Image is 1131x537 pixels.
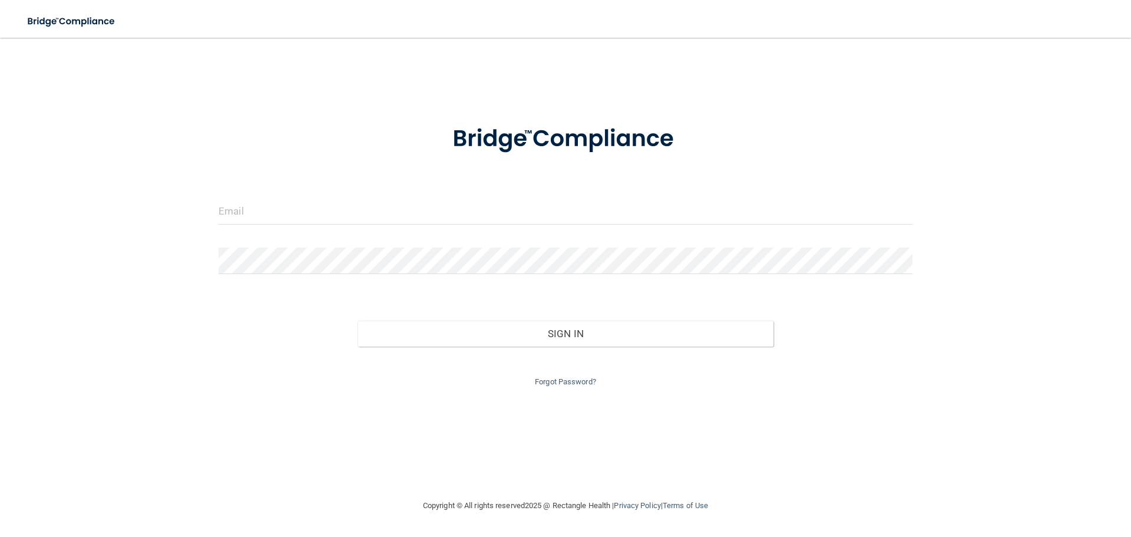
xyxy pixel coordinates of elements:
[614,501,660,510] a: Privacy Policy
[535,377,596,386] a: Forgot Password?
[18,9,126,34] img: bridge_compliance_login_screen.278c3ca4.svg
[663,501,708,510] a: Terms of Use
[350,487,781,525] div: Copyright © All rights reserved 2025 @ Rectangle Health | |
[219,198,912,225] input: Email
[428,108,703,170] img: bridge_compliance_login_screen.278c3ca4.svg
[358,321,774,347] button: Sign In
